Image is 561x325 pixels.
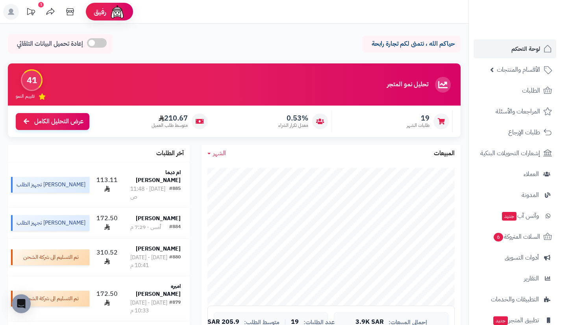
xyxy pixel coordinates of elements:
span: إشعارات التحويلات البنكية [480,148,540,159]
div: تم التسليم الى شركة الشحن [11,249,89,265]
a: المدونة [474,186,556,204]
a: طلبات الإرجاع [474,123,556,142]
strong: [PERSON_NAME] [136,245,181,253]
strong: [PERSON_NAME] [136,214,181,223]
div: [DATE] - 11:48 ص [130,185,169,201]
span: رفيق [94,7,106,17]
span: 19 [407,114,430,123]
a: الطلبات [474,81,556,100]
h3: تحليل نمو المتجر [387,81,428,88]
a: المراجعات والأسئلة [474,102,556,121]
span: المراجعات والأسئلة [496,106,540,117]
a: إشعارات التحويلات البنكية [474,144,556,163]
h3: المبيعات [434,150,455,157]
div: [PERSON_NAME] تجهيز الطلب [11,177,89,193]
span: طلبات الإرجاع [508,127,540,138]
div: #885 [169,185,181,201]
span: لوحة التحكم [511,43,540,54]
span: جديد [493,316,508,325]
a: الشهر [207,149,226,158]
span: طلبات الشهر [407,122,430,129]
div: تم التسليم الى شركة الشحن [11,291,89,306]
div: #884 [169,223,181,231]
span: | [284,319,286,325]
span: الأقسام والمنتجات [497,64,540,75]
img: ai-face.png [109,4,125,20]
a: عرض التحليل الكامل [16,113,89,130]
a: أدوات التسويق [474,248,556,267]
div: [DATE] - [DATE] 10:33 م [130,299,169,315]
span: تقييم النمو [16,93,35,100]
span: 210.67 [152,114,188,123]
span: 6 [494,233,503,241]
span: التطبيقات والخدمات [491,294,539,305]
span: التقارير [524,273,539,284]
td: 172.50 [93,208,121,238]
span: جديد [502,212,517,221]
span: معدل تكرار الشراء [278,122,308,129]
h3: آخر الطلبات [156,150,184,157]
div: #879 [169,299,181,315]
a: لوحة التحكم [474,39,556,58]
div: أمس - 7:29 م [130,223,161,231]
a: التطبيقات والخدمات [474,290,556,309]
p: حياكم الله ، نتمنى لكم تجارة رابحة [368,39,455,48]
div: 1 [38,2,44,7]
span: عرض التحليل الكامل [34,117,83,126]
span: متوسط طلب العميل [152,122,188,129]
span: أدوات التسويق [505,252,539,263]
td: 172.50 [93,276,121,321]
strong: ام ديما [PERSON_NAME] [136,168,181,184]
a: التقارير [474,269,556,288]
a: تحديثات المنصة [21,4,41,22]
span: المدونة [522,189,539,201]
td: 310.52 [93,239,121,276]
a: وآتس آبجديد [474,206,556,225]
div: #880 [169,254,181,269]
a: السلات المتروكة6 [474,227,556,246]
td: 113.11 [93,162,121,207]
span: وآتس آب [501,210,539,221]
span: الشهر [213,149,226,158]
span: السلات المتروكة [493,231,540,242]
span: العملاء [524,169,539,180]
div: Open Intercom Messenger [12,294,31,313]
span: 0.53% [278,114,308,123]
div: [DATE] - [DATE] 10:41 م [130,254,169,269]
div: [PERSON_NAME] تجهيز الطلب [11,215,89,231]
span: الطلبات [522,85,540,96]
a: العملاء [474,165,556,184]
span: إعادة تحميل البيانات التلقائي [17,39,83,48]
strong: اميره [PERSON_NAME] [136,282,181,298]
